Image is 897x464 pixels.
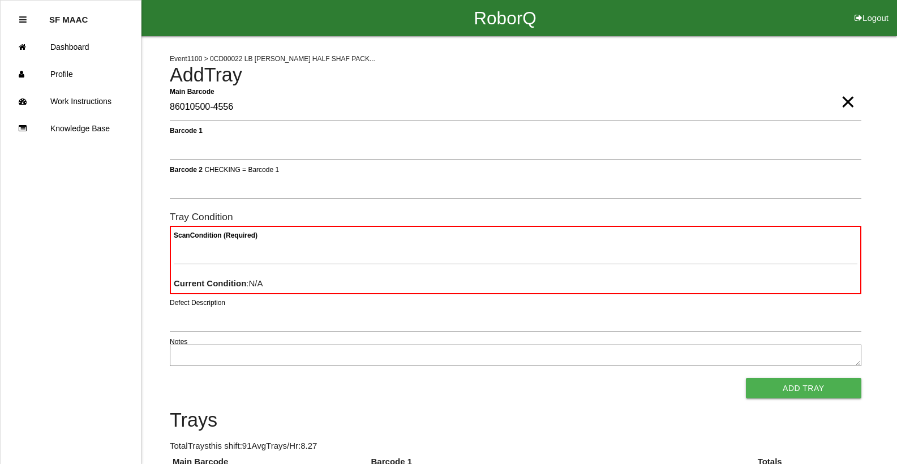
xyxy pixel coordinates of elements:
b: Barcode 2 [170,165,203,173]
h6: Tray Condition [170,212,861,222]
span: CHECKING = Barcode 1 [204,165,279,173]
label: Defect Description [170,298,225,308]
a: Work Instructions [1,88,141,115]
p: Total Trays this shift: 91 Avg Trays /Hr: 8.27 [170,440,861,453]
h4: Trays [170,410,861,431]
label: Notes [170,337,187,347]
p: SF MAAC [49,6,88,24]
input: Required [170,94,861,121]
b: Scan Condition (Required) [174,231,257,239]
b: Main Barcode [170,87,214,95]
span: : N/A [174,278,263,288]
span: Clear Input [840,79,855,102]
b: Current Condition [174,278,246,288]
a: Profile [1,61,141,88]
div: Close [19,6,27,33]
a: Knowledge Base [1,115,141,142]
h4: Add Tray [170,65,861,86]
span: Event 1100 > 0CD00022 LB [PERSON_NAME] HALF SHAF PACK... [170,55,375,63]
button: Add Tray [746,378,861,398]
a: Dashboard [1,33,141,61]
b: Barcode 1 [170,126,203,134]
